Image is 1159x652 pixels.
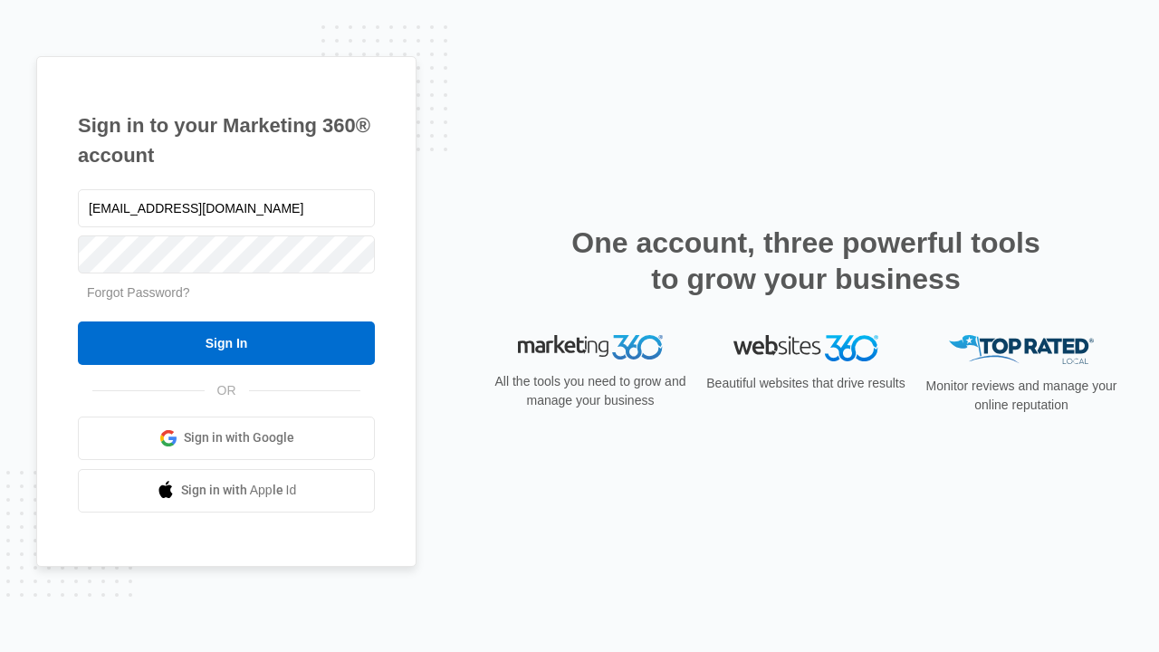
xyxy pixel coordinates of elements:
[920,377,1123,415] p: Monitor reviews and manage your online reputation
[489,372,692,410] p: All the tools you need to grow and manage your business
[87,285,190,300] a: Forgot Password?
[949,335,1094,365] img: Top Rated Local
[78,321,375,365] input: Sign In
[733,335,878,361] img: Websites 360
[184,428,294,447] span: Sign in with Google
[518,335,663,360] img: Marketing 360
[566,225,1046,297] h2: One account, three powerful tools to grow your business
[181,481,297,500] span: Sign in with Apple Id
[78,110,375,170] h1: Sign in to your Marketing 360® account
[205,381,249,400] span: OR
[704,374,907,393] p: Beautiful websites that drive results
[78,189,375,227] input: Email
[78,469,375,513] a: Sign in with Apple Id
[78,417,375,460] a: Sign in with Google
